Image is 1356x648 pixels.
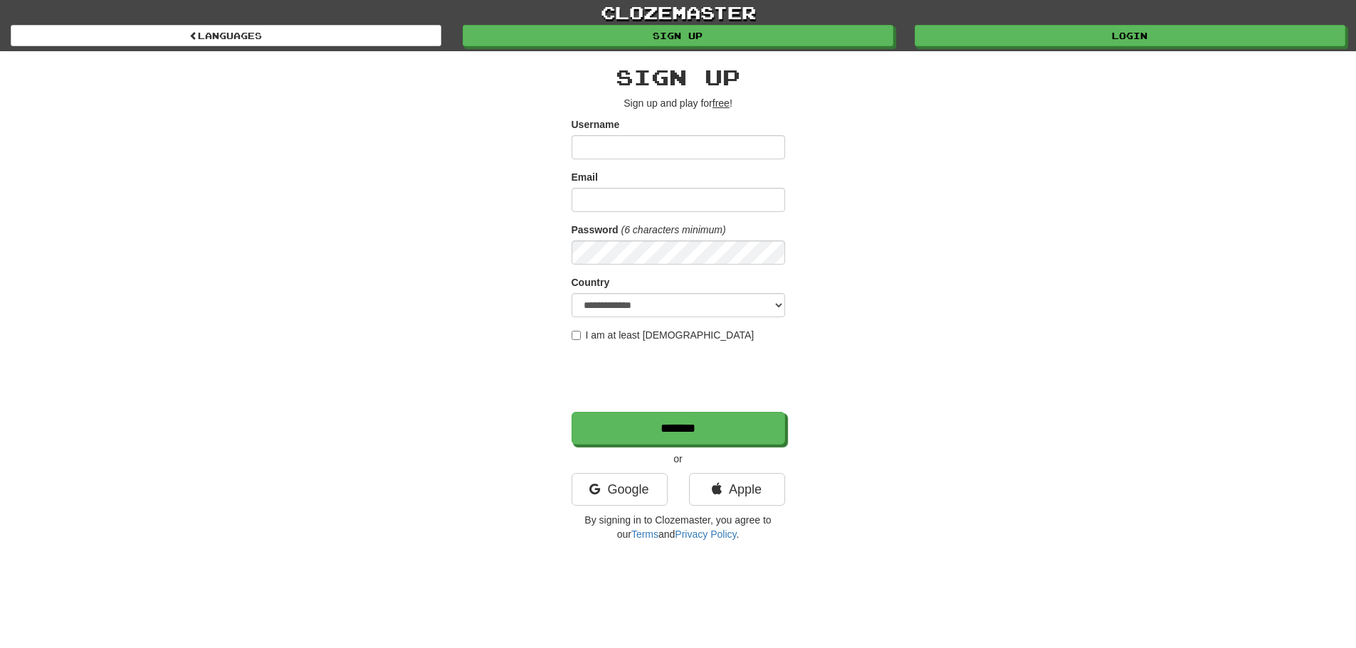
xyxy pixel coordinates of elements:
[572,331,581,340] input: I am at least [DEMOGRAPHIC_DATA]
[572,223,619,237] label: Password
[572,349,788,405] iframe: reCAPTCHA
[463,25,893,46] a: Sign up
[675,529,736,540] a: Privacy Policy
[631,529,658,540] a: Terms
[621,224,726,235] em: (6 characters minimum)
[689,473,785,506] a: Apple
[915,25,1345,46] a: Login
[572,473,668,506] a: Google
[572,65,785,89] h2: Sign up
[572,275,610,290] label: Country
[572,328,755,342] label: I am at least [DEMOGRAPHIC_DATA]
[11,25,441,46] a: Languages
[572,96,785,110] p: Sign up and play for !
[713,97,730,109] u: free
[572,513,785,541] p: By signing in to Clozemaster, you agree to our and .
[572,170,598,184] label: Email
[572,117,620,132] label: Username
[572,452,785,466] p: or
